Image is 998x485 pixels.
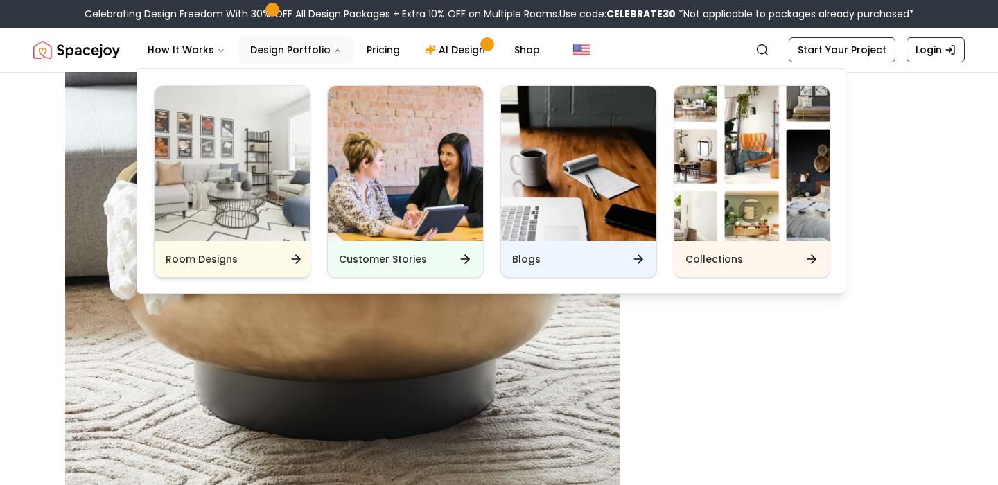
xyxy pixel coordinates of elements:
div: Design Portfolio [137,69,847,294]
a: Spacejoy [33,36,120,64]
span: *Not applicable to packages already purchased* [676,7,914,21]
span: Use code: [559,7,676,21]
b: CELEBRATE30 [606,7,676,21]
a: BlogsBlogs [500,85,657,278]
img: Collections [674,86,830,241]
nav: Main [137,36,551,64]
h6: Customer Stories [339,252,427,266]
nav: Global [33,28,965,72]
a: Start Your Project [789,37,895,62]
a: Shop [503,36,551,64]
button: How It Works [137,36,236,64]
a: CollectionsCollections [674,85,830,278]
h6: Blogs [512,252,541,266]
div: Celebrating Design Freedom With 30% OFF All Design Packages + Extra 10% OFF on Multiple Rooms. [85,7,914,21]
h6: Room Designs [166,252,238,266]
a: Login [907,37,965,62]
img: Spacejoy Logo [33,36,120,64]
a: Pricing [356,36,411,64]
img: Customer Stories [328,86,483,241]
button: Design Portfolio [239,36,353,64]
a: Customer StoriesCustomer Stories [327,85,484,278]
a: Room DesignsRoom Designs [154,85,310,278]
a: AI Design [414,36,500,64]
h6: Collections [685,252,743,266]
img: Blogs [501,86,656,241]
img: United States [573,42,590,58]
img: Room Designs [155,86,310,241]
